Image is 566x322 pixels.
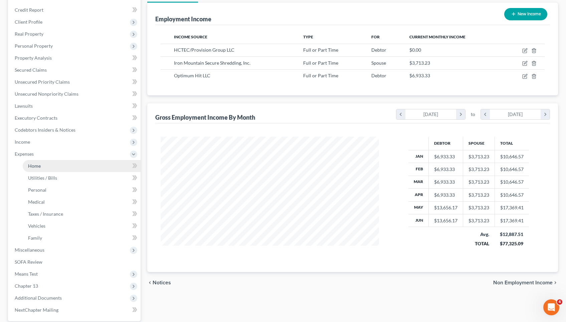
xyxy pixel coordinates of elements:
span: Optimum Hit LLC [174,73,210,78]
div: $3,713.23 [468,204,489,211]
a: Property Analysis [9,52,141,64]
a: Family [23,232,141,244]
span: Debtor [371,47,386,53]
div: $6,933.33 [434,153,457,160]
th: Spouse [463,137,495,150]
td: $17,369.41 [495,201,529,214]
td: $10,646.57 [495,150,529,163]
span: Notices [153,280,171,285]
span: Utilities / Bills [28,175,57,181]
div: Avg. [468,231,489,238]
i: chevron_right [541,109,550,119]
a: NextChapter Mailing [9,304,141,316]
span: Taxes / Insurance [28,211,63,217]
span: Real Property [15,31,43,37]
th: Jan [408,150,429,163]
span: Client Profile [15,19,42,25]
th: Apr [408,189,429,201]
a: Unsecured Nonpriority Claims [9,88,141,100]
i: chevron_right [553,280,558,285]
div: $13,656.17 [434,217,457,224]
a: Credit Report [9,4,141,16]
span: Codebtors Insiders & Notices [15,127,75,133]
span: Means Test [15,271,38,277]
a: Vehicles [23,220,141,232]
span: Non Employment Income [493,280,553,285]
div: $3,713.23 [468,153,489,160]
span: Credit Report [15,7,43,13]
span: Property Analysis [15,55,52,61]
span: Executory Contracts [15,115,57,121]
iframe: Intercom live chat [543,299,559,315]
span: Medical [28,199,45,205]
span: Secured Claims [15,67,47,73]
span: Income Source [174,34,207,39]
span: Iron Mountain Secure Shredding, Inc. [174,60,250,66]
span: Expenses [15,151,34,157]
span: Spouse [371,60,386,66]
div: $13,656.17 [434,204,457,211]
span: SOFA Review [15,259,42,265]
td: $10,646.57 [495,176,529,188]
div: $3,713.23 [468,217,489,224]
a: Home [23,160,141,172]
i: chevron_left [147,280,153,285]
div: TOTAL [468,240,489,247]
div: [DATE] [405,109,456,119]
span: $0.00 [409,47,421,53]
span: Lawsuits [15,103,33,109]
th: Total [495,137,529,150]
span: 4 [557,299,562,305]
span: Vehicles [28,223,45,229]
div: [DATE] [490,109,541,119]
a: SOFA Review [9,256,141,268]
th: Feb [408,163,429,176]
a: Personal [23,184,141,196]
span: For [371,34,380,39]
div: $3,713.23 [468,166,489,173]
div: $3,713.23 [468,179,489,185]
a: Secured Claims [9,64,141,76]
div: $6,933.33 [434,179,457,185]
div: $3,713.23 [468,192,489,198]
span: Additional Documents [15,295,62,301]
div: $77,325.09 [500,240,524,247]
th: Jun [408,214,429,227]
td: $17,369.41 [495,214,529,227]
span: to [471,111,475,118]
span: Unsecured Nonpriority Claims [15,91,78,97]
span: Income [15,139,30,145]
span: Type [303,34,313,39]
div: $12,887.51 [500,231,524,238]
a: Taxes / Insurance [23,208,141,220]
a: Unsecured Priority Claims [9,76,141,88]
span: Unsecured Priority Claims [15,79,70,85]
span: Personal Property [15,43,53,49]
a: Medical [23,196,141,208]
td: $10,646.57 [495,163,529,176]
button: New Income [504,8,547,20]
th: Debtor [428,137,463,150]
a: Lawsuits [9,100,141,112]
span: Chapter 13 [15,283,38,289]
span: HCTEC/Provision Group LLC [174,47,234,53]
i: chevron_left [396,109,405,119]
span: Family [28,235,42,241]
span: $6,933.33 [409,73,430,78]
span: Current Monthly Income [409,34,465,39]
i: chevron_right [456,109,465,119]
th: Mar [408,176,429,188]
div: $6,933.33 [434,192,457,198]
div: Employment Income [155,15,211,23]
span: Personal [28,187,46,193]
button: Non Employment Income chevron_right [493,280,558,285]
i: chevron_left [481,109,490,119]
span: Full or Part Time [303,73,338,78]
th: May [408,201,429,214]
span: Miscellaneous [15,247,44,253]
button: chevron_left Notices [147,280,171,285]
span: Full or Part Time [303,60,338,66]
span: Home [28,163,41,169]
span: $3,713.23 [409,60,430,66]
span: Debtor [371,73,386,78]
